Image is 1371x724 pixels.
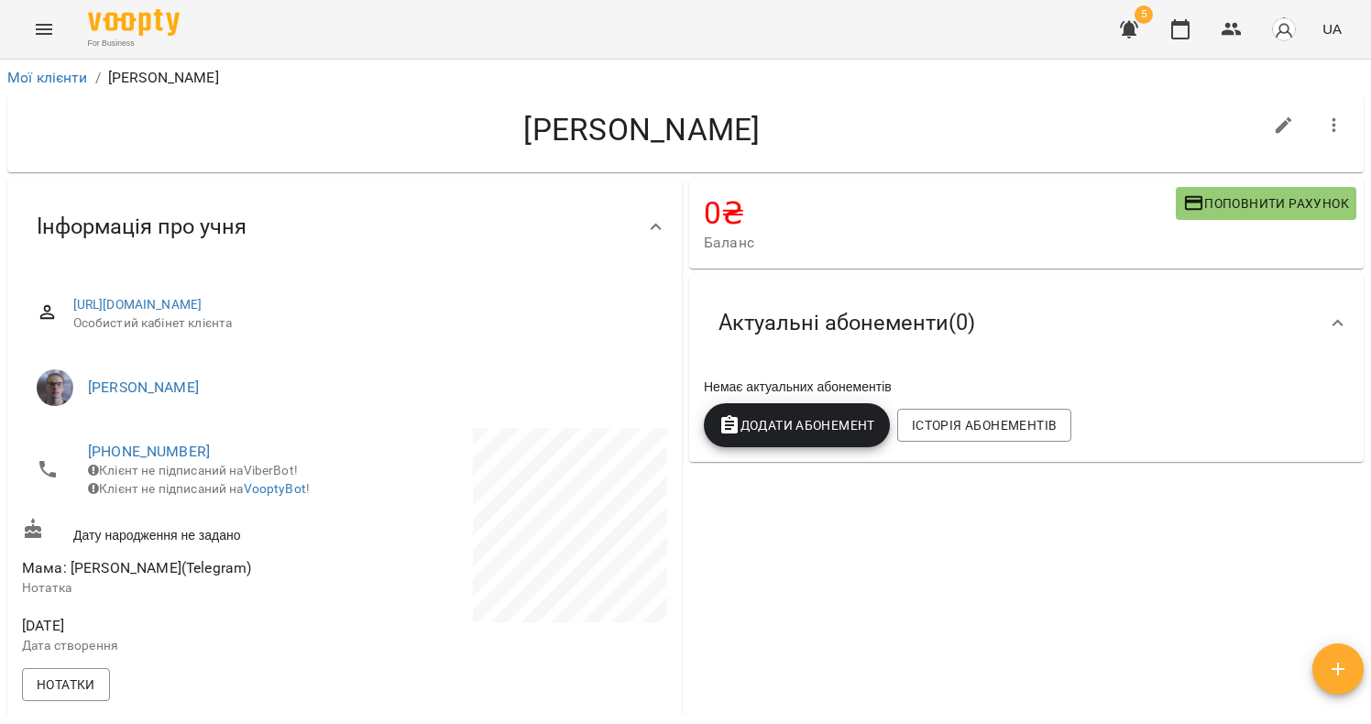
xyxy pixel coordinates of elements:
[1315,12,1349,46] button: UA
[88,38,180,49] span: For Business
[1322,19,1342,38] span: UA
[7,69,88,86] a: Мої клієнти
[108,67,219,89] p: [PERSON_NAME]
[912,414,1057,436] span: Історія абонементів
[22,668,110,701] button: Нотатки
[704,194,1176,232] h4: 0 ₴
[37,674,95,696] span: Нотатки
[22,579,341,598] p: Нотатка
[700,374,1353,400] div: Немає актуальних абонементів
[22,637,341,655] p: Дата створення
[22,111,1262,148] h4: [PERSON_NAME]
[73,314,653,333] span: Особистий кабінет клієнта
[1271,16,1297,42] img: avatar_s.png
[22,559,251,576] span: Мама: [PERSON_NAME](Telegram)
[897,409,1071,442] button: Історія абонементів
[88,9,180,36] img: Voopty Logo
[1183,192,1349,214] span: Поповнити рахунок
[37,369,73,406] img: Копитко Костянтин Дмитрович
[18,514,345,548] div: Дату народження не задано
[73,297,203,312] a: [URL][DOMAIN_NAME]
[88,378,199,396] a: [PERSON_NAME]
[88,443,210,460] a: [PHONE_NUMBER]
[718,414,875,436] span: Додати Абонемент
[95,67,101,89] li: /
[7,180,682,274] div: Інформація про учня
[7,67,1364,89] nav: breadcrumb
[88,463,298,477] span: Клієнт не підписаний на ViberBot!
[689,276,1364,370] div: Актуальні абонементи(0)
[22,7,66,51] button: Menu
[704,403,890,447] button: Додати Абонемент
[1176,187,1356,220] button: Поповнити рахунок
[704,232,1176,254] span: Баланс
[22,615,341,637] span: [DATE]
[1135,5,1153,24] span: 5
[244,481,306,496] a: VooptyBot
[37,213,247,241] span: Інформація про учня
[718,309,975,337] span: Актуальні абонементи ( 0 )
[88,481,310,496] span: Клієнт не підписаний на !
